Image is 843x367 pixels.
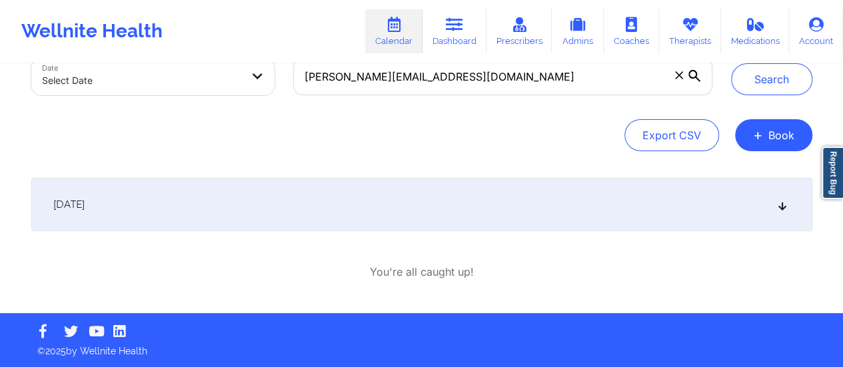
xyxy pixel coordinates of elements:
[42,66,242,95] div: Select Date
[731,63,812,95] button: Search
[552,9,604,53] a: Admins
[624,119,719,151] button: Export CSV
[293,58,712,95] input: Search Appointments
[53,198,85,211] span: [DATE]
[422,9,486,53] a: Dashboard
[659,9,721,53] a: Therapists
[753,131,763,139] span: +
[789,9,843,53] a: Account
[486,9,552,53] a: Prescribers
[370,264,474,280] p: You're all caught up!
[735,119,812,151] button: +Book
[365,9,422,53] a: Calendar
[822,147,843,199] a: Report Bug
[28,335,815,358] p: © 2025 by Wellnite Health
[721,9,790,53] a: Medications
[604,9,659,53] a: Coaches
